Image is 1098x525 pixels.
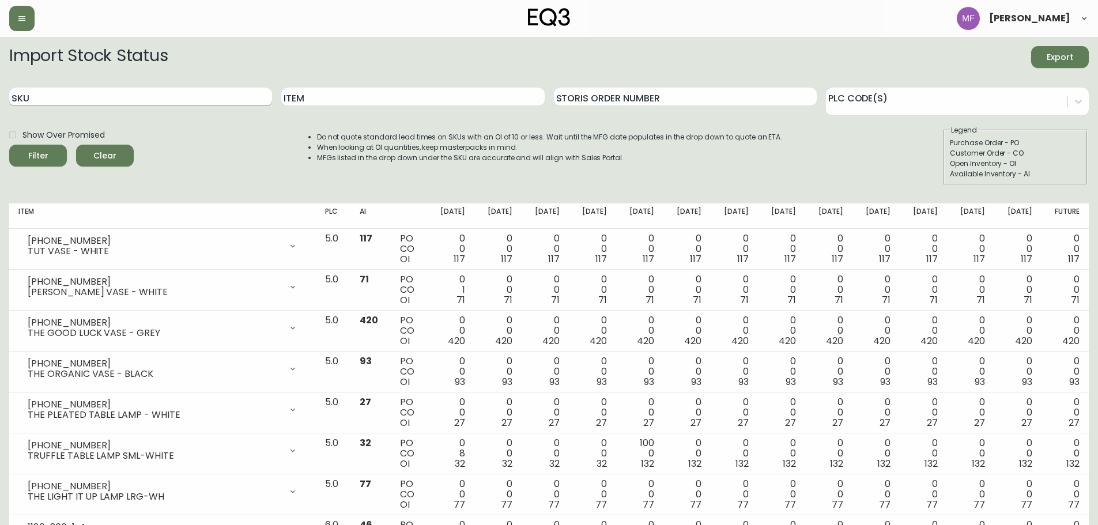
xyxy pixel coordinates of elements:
button: Export [1031,46,1089,68]
div: 0 0 [673,438,701,469]
div: [PHONE_NUMBER] [28,481,281,492]
span: 77 [832,498,843,511]
span: [PERSON_NAME] [989,14,1070,23]
div: 0 0 [767,479,796,510]
div: 0 0 [1051,274,1080,305]
div: 0 0 [625,315,654,346]
div: 0 0 [578,274,607,305]
th: [DATE] [711,203,758,229]
span: 77 [548,498,560,511]
span: 27 [785,416,796,429]
span: 132 [1066,457,1080,470]
div: THE LIGHT IT UP LAMP LRG-WH [28,492,281,502]
div: 0 0 [673,274,701,305]
th: PLC [316,203,350,229]
span: 420 [360,314,378,327]
th: [DATE] [994,203,1042,229]
div: 0 0 [862,315,891,346]
div: 0 0 [531,233,560,265]
div: [PHONE_NUMBER]TUT VASE - WHITE [18,233,307,259]
div: PO CO [400,438,417,469]
th: [DATE] [474,203,522,229]
span: 71 [646,293,654,307]
div: 0 0 [625,274,654,305]
td: 5.0 [316,433,350,474]
div: 0 0 [862,274,891,305]
div: 0 0 [531,438,560,469]
span: 132 [641,457,654,470]
span: 93 [738,375,749,388]
th: [DATE] [947,203,994,229]
div: PO CO [400,479,417,510]
span: 27 [691,416,701,429]
span: 27 [454,416,465,429]
div: 0 0 [767,397,796,428]
div: 0 0 [436,397,465,428]
th: [DATE] [569,203,616,229]
div: 0 0 [814,479,843,510]
th: [DATE] [852,203,900,229]
div: 0 0 [673,479,701,510]
span: 77 [879,498,891,511]
div: TUT VASE - WHITE [28,246,281,256]
span: 27 [501,416,512,429]
div: 0 0 [531,479,560,510]
td: 5.0 [316,311,350,352]
span: 93 [502,375,512,388]
th: [DATE] [900,203,947,229]
span: 71 [551,293,560,307]
span: 93 [360,354,372,368]
span: OI [400,334,410,348]
div: [PERSON_NAME] VASE - WHITE [28,287,281,297]
span: 117 [1068,252,1080,266]
div: THE PLEATED TABLE LAMP - WHITE [28,410,281,420]
span: 117 [832,252,843,266]
span: 117 [360,232,372,245]
div: 0 0 [1003,274,1032,305]
span: 71 [787,293,796,307]
div: 0 0 [1003,397,1032,428]
div: 0 0 [956,438,985,469]
td: 5.0 [316,474,350,515]
span: 132 [877,457,891,470]
span: 77 [737,498,749,511]
span: 117 [974,252,985,266]
div: 0 0 [720,315,749,346]
span: 77 [454,498,465,511]
div: Available Inventory - AI [950,169,1081,179]
div: 0 0 [1051,397,1080,428]
div: [PHONE_NUMBER] [28,318,281,328]
span: OI [400,457,410,470]
div: 0 0 [436,356,465,387]
span: 420 [1062,334,1080,348]
span: 27 [643,416,654,429]
span: 27 [738,416,749,429]
span: 71 [456,293,465,307]
span: 420 [731,334,749,348]
span: 132 [783,457,796,470]
span: 117 [501,252,512,266]
button: Filter [9,145,67,167]
span: 420 [779,334,796,348]
div: PO CO [400,274,417,305]
span: 32 [549,457,560,470]
div: 0 0 [814,438,843,469]
span: 71 [835,293,843,307]
div: 0 0 [956,397,985,428]
div: THE ORGANIC VASE - BLACK [28,369,281,379]
span: 27 [832,416,843,429]
th: [DATE] [427,203,474,229]
li: When looking at OI quantities, keep masterpacks in mind. [317,142,783,153]
div: 0 0 [578,438,607,469]
span: 117 [784,252,796,266]
div: 0 0 [909,356,938,387]
span: 420 [826,334,843,348]
div: 0 0 [1003,315,1032,346]
div: 0 0 [814,315,843,346]
div: 0 0 [625,397,654,428]
span: 420 [873,334,891,348]
div: 0 0 [767,356,796,387]
div: [PHONE_NUMBER] [28,236,281,246]
div: 0 0 [484,479,512,510]
span: 27 [974,416,985,429]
